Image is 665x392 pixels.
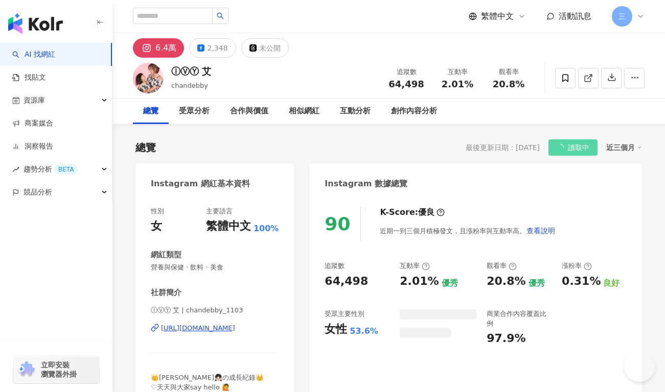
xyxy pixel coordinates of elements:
[135,140,156,155] div: 總覽
[143,105,158,117] div: 總覽
[562,274,601,289] div: 0.31%
[54,164,78,175] div: BETA
[133,63,164,93] img: KOL Avatar
[481,11,514,22] span: 繁體中文
[133,38,184,58] button: 6.4萬
[548,139,598,156] button: 讀取中
[259,41,281,55] div: 未公開
[13,356,99,383] a: chrome extension立即安裝 瀏覽器外掛
[340,105,371,117] div: 互動分析
[325,261,345,271] div: 追蹤數
[24,89,45,112] span: 資源庫
[325,213,350,234] div: 90
[171,65,211,78] div: ⒾⓋⓎ 艾
[418,207,434,218] div: 優良
[12,166,19,173] span: rise
[624,351,655,382] iframe: Help Scout Beacon - Open
[151,207,164,216] div: 性別
[325,274,368,289] div: 64,498
[151,263,279,272] span: 營養與保健 · 飲料 · 美食
[12,50,55,60] a: searchAI 找網紅
[493,79,524,89] span: 20.8%
[206,218,251,234] div: 繁體中文
[350,326,378,337] div: 53.6%
[391,105,437,117] div: 創作內容分析
[151,178,250,189] div: Instagram 網紅基本資料
[487,331,525,347] div: 97.9%
[230,105,268,117] div: 合作與價值
[41,360,77,379] span: 立即安裝 瀏覽器外掛
[487,274,525,289] div: 20.8%
[400,261,430,271] div: 互動率
[526,220,556,241] button: 查看說明
[466,143,540,152] div: 最後更新日期：[DATE]
[388,79,424,89] span: 64,498
[442,278,458,289] div: 優秀
[603,278,620,289] div: 良好
[12,118,53,129] a: 商案媒合
[151,250,181,260] div: 網紅類型
[179,105,210,117] div: 受眾分析
[151,324,279,333] a: [URL][DOMAIN_NAME]
[325,178,407,189] div: Instagram 數據總覽
[556,143,564,151] span: loading
[400,274,439,289] div: 2.01%
[8,13,63,34] img: logo
[606,141,642,154] div: 近三個月
[618,11,626,22] span: 三
[151,287,181,298] div: 社群簡介
[559,11,591,21] span: 活動訊息
[438,67,477,77] div: 互動率
[325,309,364,318] div: 受眾主要性別
[241,38,289,58] button: 未公開
[568,140,589,156] span: 讀取中
[442,79,473,89] span: 2.01%
[206,207,233,216] div: 主要語言
[254,223,279,234] span: 100%
[16,361,36,378] img: chrome extension
[151,306,279,315] span: ⒾⓋⓎ 艾 | chandebby_1103
[189,38,236,58] button: 2,348
[325,322,347,337] div: 女性
[489,67,528,77] div: 觀看率
[526,227,555,235] span: 查看說明
[161,324,235,333] div: [URL][DOMAIN_NAME]
[380,207,445,218] div: K-Score :
[151,218,162,234] div: 女
[24,181,52,204] span: 競品分析
[12,141,53,152] a: 洞察報告
[529,278,545,289] div: 優秀
[487,261,517,271] div: 觀看率
[155,41,176,55] div: 6.4萬
[24,158,78,181] span: 趨勢分析
[217,12,224,19] span: search
[12,72,46,83] a: 找貼文
[562,261,592,271] div: 漲粉率
[289,105,319,117] div: 相似網紅
[487,309,552,328] div: 商業合作內容覆蓋比例
[387,67,426,77] div: 追蹤數
[171,82,208,89] span: chandebby
[380,220,556,241] div: 近期一到三個月積極發文，且漲粉率與互動率高。
[207,41,227,55] div: 2,348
